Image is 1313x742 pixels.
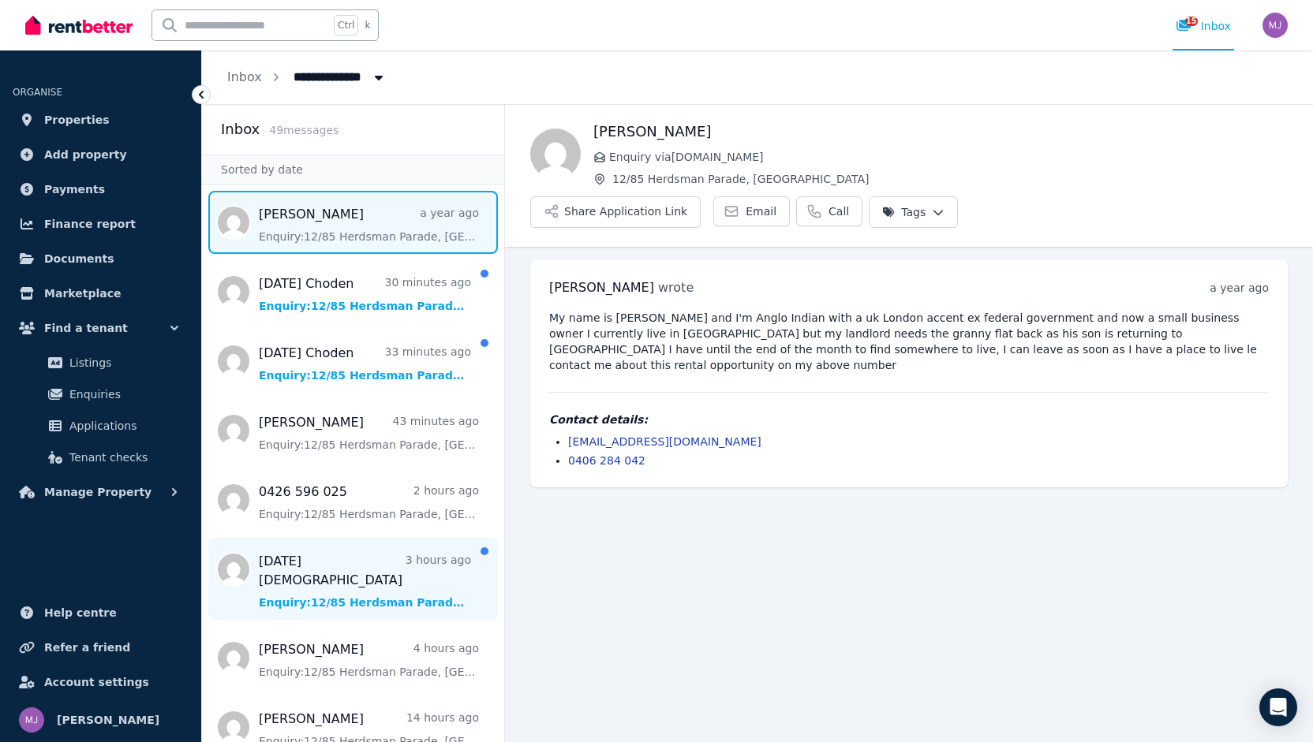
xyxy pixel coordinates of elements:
a: Marketplace [13,278,189,309]
h2: Inbox [221,118,260,140]
h4: Contact details: [549,412,1269,427]
a: Inbox [227,69,262,84]
a: Properties [13,104,189,136]
button: Find a tenant [13,312,189,344]
a: Refer a friend [13,632,189,663]
span: 49 message s [269,124,339,136]
span: Email [746,203,776,219]
span: Account settings [44,673,149,692]
span: Enquiries [69,385,176,404]
a: Finance report [13,208,189,240]
a: [PERSON_NAME]43 minutes agoEnquiry:12/85 Herdsman Parade, [GEOGRAPHIC_DATA]. [259,413,479,453]
span: Enquiry via [DOMAIN_NAME] [609,149,1288,165]
nav: Breadcrumb [202,50,412,104]
span: Refer a friend [44,638,130,657]
span: Documents [44,249,114,268]
span: ORGANISE [13,87,62,98]
span: [PERSON_NAME] [57,710,159,729]
img: Michelle Johnston [1262,13,1288,38]
span: Ctrl [334,15,358,35]
span: Call [829,203,849,219]
span: Help centre [44,603,117,622]
a: Email [713,196,790,226]
a: Applications [19,410,182,442]
span: 15 [1185,17,1198,26]
span: Finance report [44,214,136,233]
button: Tags [869,196,958,228]
span: Marketplace [44,284,121,303]
a: 0426 596 0252 hours agoEnquiry:12/85 Herdsman Parade, [GEOGRAPHIC_DATA]. [259,483,479,522]
img: RentBetter [25,13,133,37]
a: [DATE] [DEMOGRAPHIC_DATA]3 hours agoEnquiry:12/85 Herdsman Parade, [GEOGRAPHIC_DATA]. [259,552,471,610]
a: Listings [19,347,182,378]
a: [EMAIL_ADDRESS][DOMAIN_NAME] [568,435,761,448]
a: Payments [13,173,189,205]
button: Share Application Link [530,196,701,228]
span: Payments [44,180,105,199]
span: k [365,19,370,32]
div: Sorted by date [202,155,504,185]
span: Applications [69,416,176,435]
a: [PERSON_NAME]a year agoEnquiry:12/85 Herdsman Parade, [GEOGRAPHIC_DATA]. [259,205,479,244]
span: Manage Property [44,483,151,502]
a: [DATE] Choden30 minutes agoEnquiry:12/85 Herdsman Parade, [GEOGRAPHIC_DATA]. [259,274,471,314]
button: Manage Property [13,476,189,508]
span: Listings [69,353,176,372]
div: Inbox [1176,18,1231,34]
pre: My name is [PERSON_NAME] and I'm Anglo Indian with a uk London accent ex federal government and n... [549,310,1269,373]
span: Tenant checks [69,448,176,467]
span: Add property [44,145,127,164]
span: Find a tenant [44,319,128,337]
img: Michelle Johnston [19,707,44,733]
a: [DATE] Choden33 minutes agoEnquiry:12/85 Herdsman Parade, [GEOGRAPHIC_DATA]. [259,344,471,383]
span: [PERSON_NAME] [549,280,654,295]
a: Help centre [13,597,189,628]
span: wrote [658,280,694,295]
div: Open Intercom Messenger [1259,688,1297,726]
a: Tenant checks [19,442,182,473]
span: Properties [44,110,110,129]
a: Call [796,196,862,226]
span: Tags [882,204,926,220]
a: Add property [13,139,189,170]
a: Enquiries [19,378,182,410]
h1: [PERSON_NAME] [593,121,1288,143]
a: Documents [13,243,189,274]
a: 0406 284 042 [568,454,645,467]
img: Stanley Grostate [530,129,581,179]
a: [PERSON_NAME]4 hours agoEnquiry:12/85 Herdsman Parade, [GEOGRAPHIC_DATA]. [259,640,479,680]
span: 12/85 Herdsman Parade, [GEOGRAPHIC_DATA] [612,171,1288,187]
time: a year ago [1210,282,1269,294]
a: Account settings [13,666,189,698]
